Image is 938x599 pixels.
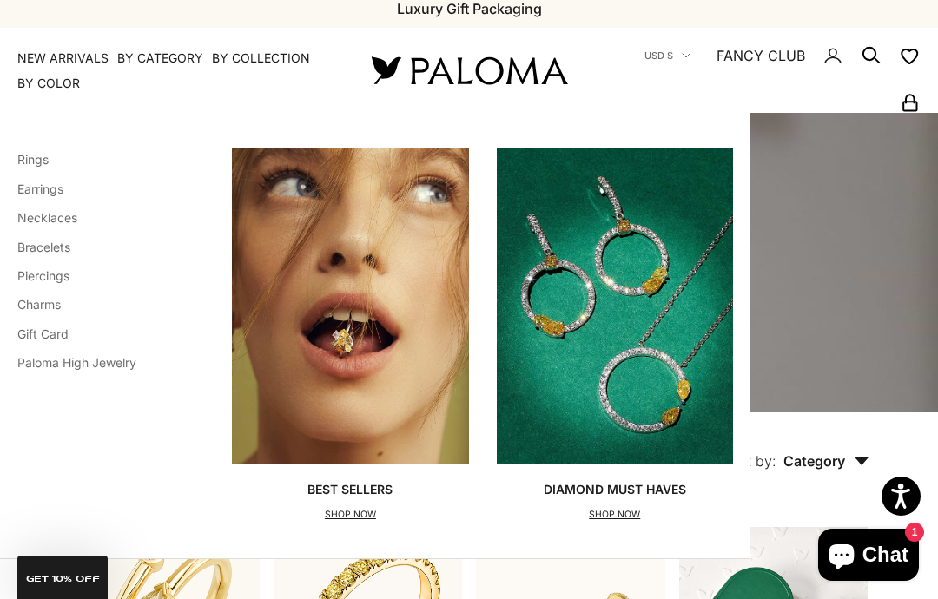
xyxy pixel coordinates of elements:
[307,506,393,523] p: SHOP NOW
[17,49,330,92] nav: Primary navigation
[783,452,869,470] span: Category
[17,210,77,225] a: Necklaces
[685,412,909,485] button: Sort by: Category
[497,148,733,523] a: Diamond Must HavesSHOP NOW
[544,506,686,523] p: SHOP NOW
[644,48,690,63] button: USD $
[212,49,310,67] summary: By Collection
[117,49,203,67] summary: By Category
[717,44,805,67] a: FANCY CLUB
[17,268,69,283] a: Piercings
[17,181,63,196] a: Earrings
[307,481,393,498] p: Best Sellers
[17,297,61,312] a: Charms
[17,49,109,67] a: NEW ARRIVALS
[17,240,70,254] a: Bracelets
[17,326,69,341] a: Gift Card
[17,75,80,92] summary: By Color
[26,575,100,583] span: GET 10% Off
[608,28,921,113] nav: Secondary navigation
[17,152,49,167] a: Rings
[17,556,108,599] div: GET 10% Off
[644,48,673,63] span: USD $
[17,355,136,370] a: Paloma High Jewelry
[544,481,686,498] p: Diamond Must Haves
[725,452,776,470] span: Sort by:
[813,529,924,585] inbox-online-store-chat: Shopify online store chat
[232,148,468,523] a: Best SellersSHOP NOW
